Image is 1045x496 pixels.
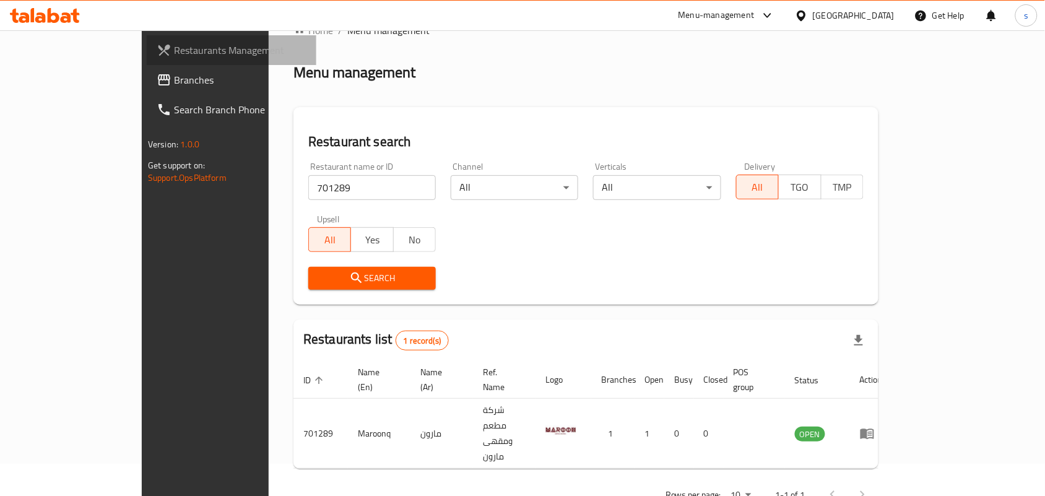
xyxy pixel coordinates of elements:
th: Closed [694,361,724,399]
span: Search [318,271,426,286]
div: [GEOGRAPHIC_DATA] [813,9,895,22]
td: 701289 [293,399,348,469]
span: Yes [356,231,388,249]
div: Total records count [396,331,449,350]
span: TMP [826,178,859,196]
span: Get support on: [148,157,205,173]
button: All [736,175,779,199]
button: Search [308,267,436,290]
table: enhanced table [293,361,893,469]
span: Menu management [347,23,430,38]
h2: Restaurant search [308,133,864,151]
span: Branches [174,72,306,87]
span: s [1024,9,1028,22]
span: Restaurants Management [174,43,306,58]
td: 0 [664,399,694,469]
button: TGO [778,175,821,199]
h2: Restaurants list [303,330,449,350]
th: Logo [536,361,591,399]
span: Ref. Name [483,365,521,394]
span: No [399,231,431,249]
th: Open [635,361,664,399]
td: Maroonq [348,399,410,469]
button: Yes [350,227,393,252]
h2: Menu management [293,63,415,82]
span: Name (Ar) [420,365,458,394]
button: All [308,227,351,252]
label: Upsell [317,215,340,224]
span: Version: [148,136,178,152]
th: Branches [591,361,635,399]
button: No [393,227,436,252]
th: Busy [664,361,694,399]
div: Export file [844,326,874,355]
label: Delivery [745,162,776,171]
span: 1.0.0 [180,136,199,152]
span: Name (En) [358,365,396,394]
span: 1 record(s) [396,335,449,347]
div: All [593,175,721,200]
a: Branches [147,65,316,95]
button: TMP [821,175,864,199]
td: 1 [591,399,635,469]
a: Support.OpsPlatform [148,170,227,186]
input: Search for restaurant name or ID.. [308,175,436,200]
div: Menu [860,426,883,441]
span: All [314,231,346,249]
span: POS group [734,365,770,394]
a: Search Branch Phone [147,95,316,124]
div: Menu-management [679,8,755,23]
td: شركة مطعم ومقهى مارون [473,399,536,469]
span: TGO [784,178,816,196]
th: Action [850,361,893,399]
img: Maroonq [545,416,576,446]
span: All [742,178,774,196]
td: 0 [694,399,724,469]
li: / [338,23,342,38]
span: Status [795,373,835,388]
div: All [451,175,578,200]
span: ID [303,373,327,388]
td: مارون [410,399,473,469]
a: Restaurants Management [147,35,316,65]
span: Search Branch Phone [174,102,306,117]
span: OPEN [795,427,825,442]
td: 1 [635,399,664,469]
